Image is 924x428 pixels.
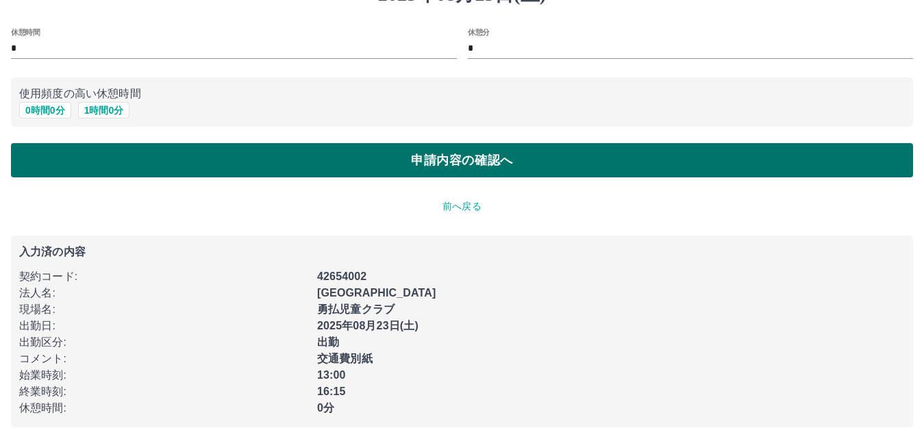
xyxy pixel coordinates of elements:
b: 0分 [317,402,334,414]
p: コメント : [19,351,309,367]
button: 1時間0分 [78,102,130,118]
label: 休憩分 [468,27,490,37]
button: 0時間0分 [19,102,71,118]
p: 前へ戻る [11,199,913,214]
b: [GEOGRAPHIC_DATA] [317,287,436,299]
b: 13:00 [317,369,346,381]
label: 休憩時間 [11,27,40,37]
button: 申請内容の確認へ [11,143,913,177]
p: 始業時刻 : [19,367,309,383]
p: 現場名 : [19,301,309,318]
p: 終業時刻 : [19,383,309,400]
p: 出勤日 : [19,318,309,334]
b: 出勤 [317,336,339,348]
p: 法人名 : [19,285,309,301]
p: 契約コード : [19,268,309,285]
p: 入力済の内容 [19,247,905,257]
b: 42654002 [317,270,366,282]
p: 出勤区分 : [19,334,309,351]
b: 16:15 [317,386,346,397]
p: 休憩時間 : [19,400,309,416]
b: 2025年08月23日(土) [317,320,419,331]
p: 使用頻度の高い休憩時間 [19,86,905,102]
b: 勇払児童クラブ [317,303,395,315]
b: 交通費別紙 [317,353,373,364]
